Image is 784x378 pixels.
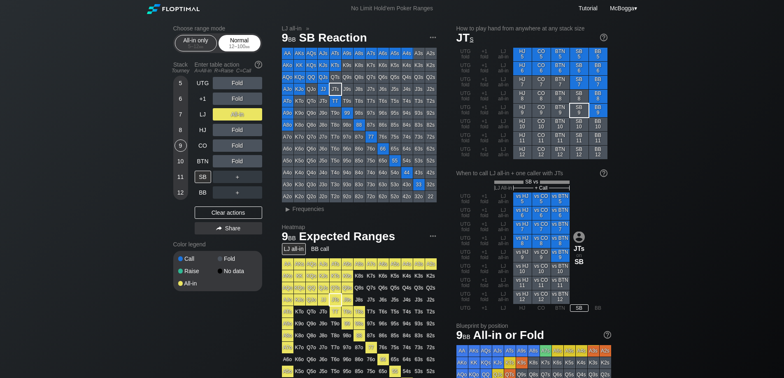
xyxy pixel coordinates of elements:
[456,31,474,44] span: JT
[365,72,377,83] div: Q7s
[589,104,607,117] div: BB 9
[389,119,401,131] div: 85s
[551,146,570,159] div: BTN 12
[456,132,475,145] div: UTG fold
[413,83,425,95] div: J3s
[213,93,262,105] div: Fold
[174,77,187,89] div: 5
[306,179,317,190] div: Q3o
[551,76,570,89] div: BTN 7
[401,107,413,119] div: 94s
[425,131,437,143] div: 72s
[413,48,425,59] div: A3s
[342,72,353,83] div: Q9s
[428,33,437,42] img: ellipsis.fd386fe8.svg
[551,62,570,75] div: BTN 6
[365,60,377,71] div: K7s
[306,60,317,71] div: KQs
[573,231,585,243] img: icon-avatar.b40e07d9.svg
[354,48,365,59] div: A8s
[365,48,377,59] div: A7s
[354,131,365,143] div: 87o
[377,107,389,119] div: 96s
[342,179,353,190] div: 93o
[294,191,305,202] div: K2o
[401,60,413,71] div: K4s
[282,83,293,95] div: AJo
[354,179,365,190] div: 83o
[389,131,401,143] div: 75s
[389,60,401,71] div: K5s
[282,60,293,71] div: AKo
[589,118,607,131] div: BB 10
[318,155,329,167] div: J5o
[475,76,494,89] div: +1 fold
[494,48,513,61] div: LJ all-in
[532,104,551,117] div: CO 9
[330,60,341,71] div: KTs
[377,155,389,167] div: 65o
[551,118,570,131] div: BTN 10
[365,131,377,143] div: 77
[281,32,297,45] span: 9
[389,155,401,167] div: 55
[532,146,551,159] div: CO 12
[377,119,389,131] div: 86s
[318,107,329,119] div: J9o
[330,72,341,83] div: QTs
[413,179,425,190] div: 33
[195,155,211,167] div: BTN
[195,68,262,74] div: A=All-in R=Raise C=Call
[218,256,257,262] div: Fold
[294,48,305,59] div: AKs
[282,191,293,202] div: A2o
[570,62,589,75] div: SB 6
[377,191,389,202] div: 62o
[475,118,494,131] div: +1 fold
[389,143,401,155] div: 65s
[318,143,329,155] div: J6o
[294,167,305,179] div: K4o
[354,72,365,83] div: Q8s
[570,48,589,61] div: SB 5
[354,143,365,155] div: 86o
[342,131,353,143] div: 97o
[599,33,608,42] img: help.32db89a4.svg
[178,268,218,274] div: Raise
[306,72,317,83] div: QQ
[425,83,437,95] div: J2s
[456,62,475,75] div: UTG fold
[377,143,389,155] div: 66
[174,93,187,105] div: 6
[199,44,204,49] span: bb
[318,48,329,59] div: AJs
[342,119,353,131] div: 98o
[377,60,389,71] div: K6s
[425,60,437,71] div: K2s
[413,72,425,83] div: Q3s
[513,90,532,103] div: HJ 8
[425,191,437,202] div: 22
[354,83,365,95] div: J8s
[179,44,213,49] div: 5 – 12
[494,118,513,131] div: LJ all-in
[456,146,475,159] div: UTG fold
[195,171,211,183] div: SB
[318,60,329,71] div: KJs
[470,34,473,43] span: s
[401,155,413,167] div: 54s
[425,72,437,83] div: Q2s
[178,281,218,286] div: All-in
[354,167,365,179] div: 84o
[354,155,365,167] div: 85o
[608,4,638,13] div: ▾
[330,107,341,119] div: T9o
[245,44,250,49] span: bb
[339,5,445,14] div: No Limit Hold’em Poker Ranges
[494,132,513,145] div: LJ all-in
[342,60,353,71] div: K9s
[570,146,589,159] div: SB 12
[603,330,612,339] img: help.32db89a4.svg
[216,226,222,231] img: share.864f2f62.svg
[456,118,475,131] div: UTG fold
